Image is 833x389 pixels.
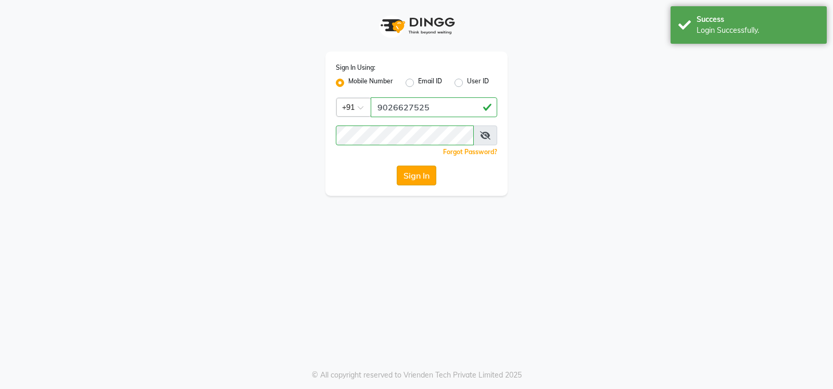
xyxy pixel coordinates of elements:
[697,25,819,36] div: Login Successfully.
[375,10,458,41] img: logo1.svg
[397,166,436,185] button: Sign In
[418,77,442,89] label: Email ID
[443,148,497,156] a: Forgot Password?
[697,14,819,25] div: Success
[371,97,497,117] input: Username
[467,77,489,89] label: User ID
[348,77,393,89] label: Mobile Number
[336,63,375,72] label: Sign In Using:
[336,126,474,145] input: Username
